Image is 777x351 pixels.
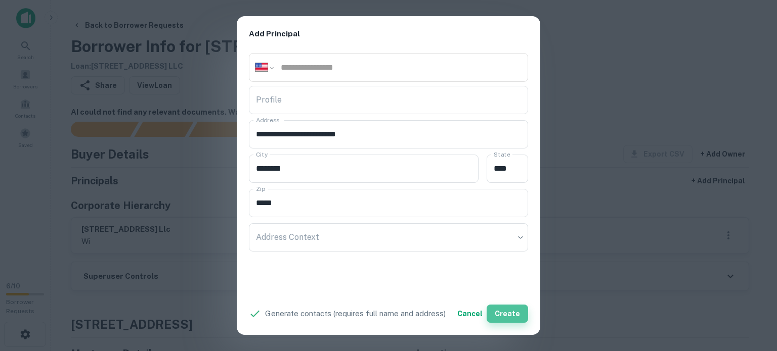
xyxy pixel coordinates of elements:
button: Cancel [453,305,487,323]
p: Generate contacts (requires full name and address) [265,308,446,320]
label: City [256,150,268,159]
label: State [494,150,510,159]
label: Zip [256,184,265,193]
h2: Add Principal [237,16,540,52]
label: Address [256,116,279,124]
button: Create [487,305,528,323]
iframe: Chat Widget [726,270,777,319]
div: ​ [249,223,528,252]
